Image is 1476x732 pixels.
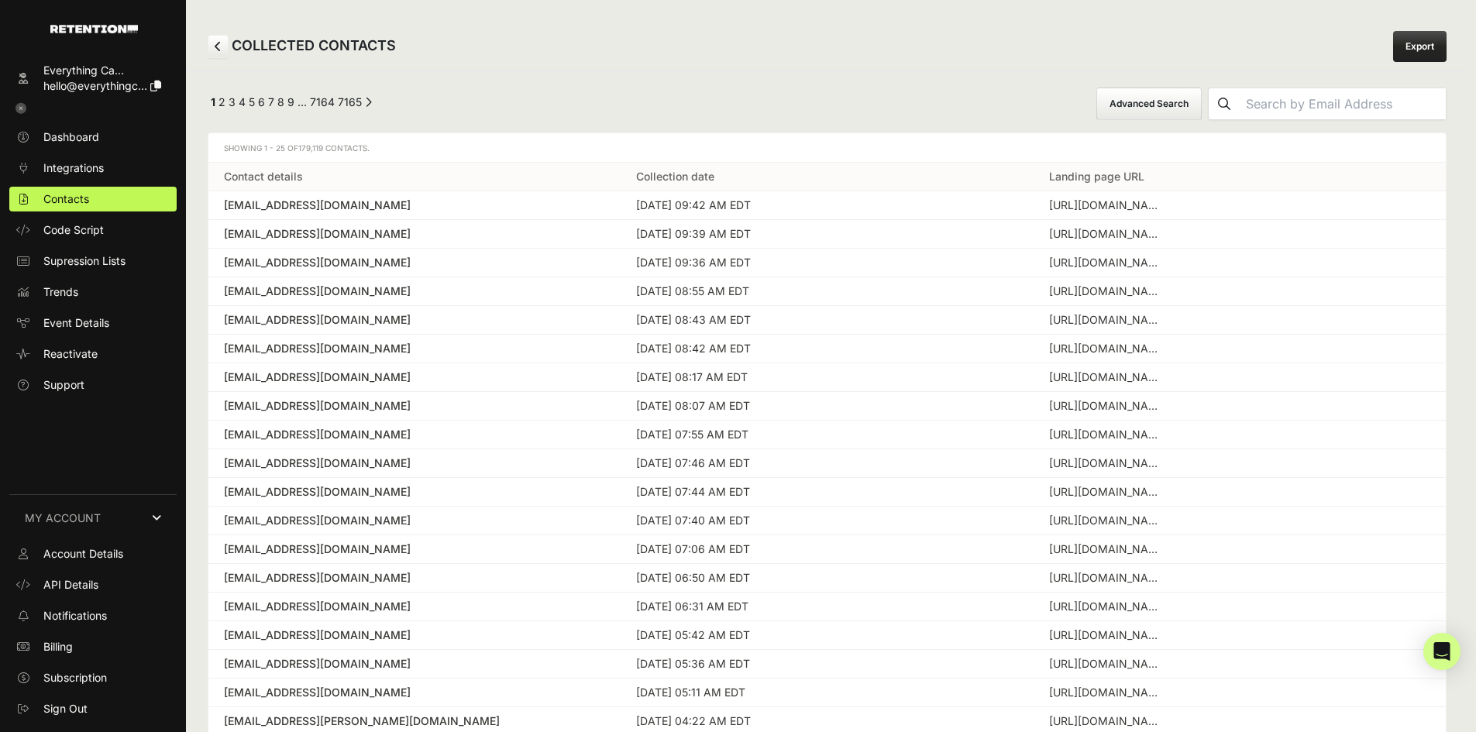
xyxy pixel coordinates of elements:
[211,95,215,108] em: Page 1
[43,377,84,393] span: Support
[636,170,714,183] a: Collection date
[9,249,177,273] a: Supression Lists
[1049,226,1165,242] div: https://everythingcatholic.com/products/incense-wax-tarts?utm_content=Facebook_UA&utm_source=face...
[224,284,605,299] a: [EMAIL_ADDRESS][DOMAIN_NAME]
[268,95,274,108] a: Page 7
[9,572,177,597] a: API Details
[224,685,605,700] div: [EMAIL_ADDRESS][DOMAIN_NAME]
[621,621,1033,650] td: [DATE] 05:42 AM EDT
[239,95,246,108] a: Page 4
[224,484,605,500] a: [EMAIL_ADDRESS][DOMAIN_NAME]
[224,255,605,270] a: [EMAIL_ADDRESS][DOMAIN_NAME]
[224,398,605,414] a: [EMAIL_ADDRESS][DOMAIN_NAME]
[224,170,303,183] a: Contact details
[50,25,138,33] img: Retention.com
[1049,541,1165,557] div: https://everythingcatholic.com/collections/rosaries
[9,696,177,721] a: Sign Out
[224,656,605,672] a: [EMAIL_ADDRESS][DOMAIN_NAME]
[1049,484,1165,500] div: https://everythingcatholic.com/collections/candles?utm_source=facebook&utm_medium=cpc&utm_campaig...
[621,507,1033,535] td: [DATE] 07:40 AM EDT
[621,679,1033,707] td: [DATE] 05:11 AM EDT
[1049,427,1165,442] div: https://everysacredsunday.com/products/catechism-of-the-catholic-church/?utm_source=facebook&utm_...
[9,156,177,180] a: Integrations
[43,639,73,655] span: Billing
[621,392,1033,421] td: [DATE] 08:07 AM EDT
[9,125,177,149] a: Dashboard
[1049,369,1165,385] div: https://everysacredsunday.com/products/catechism-of-the-catholic-church/?utm_source=facebook&utm_...
[224,627,605,643] div: [EMAIL_ADDRESS][DOMAIN_NAME]
[1049,341,1165,356] div: https://everysacredsunday.com/products/catechism-of-the-catholic-church/?utm_source=facebook&utm_...
[9,58,177,98] a: Everything Ca... hello@everythingc...
[1049,398,1165,414] div: https://everythingcatholic.com/blogs/our-blog/these-5-prayers-were-taught-at-fatima-by-mary-and-a...
[298,143,370,153] span: 179,119 Contacts.
[621,650,1033,679] td: [DATE] 05:36 AM EDT
[1049,570,1165,586] div: https://everythingcatholic.com/collections/personal-retreats
[9,187,177,211] a: Contacts
[1049,513,1165,528] div: https://everysacredsunday.com/ess-fam-freebies
[1049,685,1165,700] div: https://everysacredsunday.com/
[9,603,177,628] a: Notifications
[224,513,605,528] div: [EMAIL_ADDRESS][DOMAIN_NAME]
[224,341,605,356] a: [EMAIL_ADDRESS][DOMAIN_NAME]
[1049,198,1165,213] div: https://everythingcatholic.com/products/mother-of-pearl-miraculous-medal-gold-necklace?variant=44...
[43,546,123,562] span: Account Details
[218,95,225,108] a: Page 2
[224,599,605,614] div: [EMAIL_ADDRESS][DOMAIN_NAME]
[43,701,88,717] span: Sign Out
[43,577,98,593] span: API Details
[43,253,126,269] span: Supression Lists
[9,494,177,541] a: MY ACCOUNT
[277,95,284,108] a: Page 8
[9,634,177,659] a: Billing
[224,369,605,385] a: [EMAIL_ADDRESS][DOMAIN_NAME]
[338,95,362,108] a: Page 7165
[43,284,78,300] span: Trends
[1049,599,1165,614] div: https://everythingcatholic.com/blogs/our-blog/these-5-prayers-were-taught-at-fatima-by-mary-and-a...
[298,95,307,108] span: …
[287,95,294,108] a: Page 9
[43,222,104,238] span: Code Script
[224,427,605,442] a: [EMAIL_ADDRESS][DOMAIN_NAME]
[621,564,1033,593] td: [DATE] 06:50 AM EDT
[224,713,605,729] a: [EMAIL_ADDRESS][PERSON_NAME][DOMAIN_NAME]
[1096,88,1202,120] button: Advanced Search
[43,315,109,331] span: Event Details
[224,143,370,153] span: Showing 1 - 25 of
[224,198,605,213] a: [EMAIL_ADDRESS][DOMAIN_NAME]
[229,95,236,108] a: Page 3
[1049,284,1165,299] div: https://everythingcatholic.com/collections/candles?utm_source=facebook&utm_medium=cpc&utm_campaig...
[9,218,177,242] a: Code Script
[310,95,335,108] a: Page 7164
[224,455,605,471] a: [EMAIL_ADDRESS][DOMAIN_NAME]
[224,541,605,557] a: [EMAIL_ADDRESS][DOMAIN_NAME]
[208,95,372,114] div: Pagination
[621,478,1033,507] td: [DATE] 07:44 AM EDT
[621,249,1033,277] td: [DATE] 09:36 AM EDT
[621,421,1033,449] td: [DATE] 07:55 AM EDT
[224,226,605,242] a: [EMAIL_ADDRESS][DOMAIN_NAME]
[621,191,1033,220] td: [DATE] 09:42 AM EDT
[621,449,1033,478] td: [DATE] 07:46 AM EDT
[43,79,147,92] span: hello@everythingc...
[621,335,1033,363] td: [DATE] 08:42 AM EDT
[224,570,605,586] div: [EMAIL_ADDRESS][DOMAIN_NAME]
[621,306,1033,335] td: [DATE] 08:43 AM EDT
[43,191,89,207] span: Contacts
[1049,656,1165,672] div: https://everythingcatholic.com/collections/fragrance?fbclid=IwZXh0bgNhZW0BMABhZGlkAasqxriavkcBHl8...
[208,35,396,58] h2: COLLECTED CONTACTS
[1049,713,1165,729] div: https://everysacredsunday.com/products/catechism-of-the-catholic-church/?utm_source=facebook&utm_...
[9,342,177,366] a: Reactivate
[224,312,605,328] div: [EMAIL_ADDRESS][DOMAIN_NAME]
[9,665,177,690] a: Subscription
[1049,170,1144,183] a: Landing page URL
[1049,255,1165,270] div: https://everythingcatholic.com/products/the-little-way-necklace?srsltid=AfmBOopSlg2QN1uGk5PG-Cpdw...
[9,311,177,335] a: Event Details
